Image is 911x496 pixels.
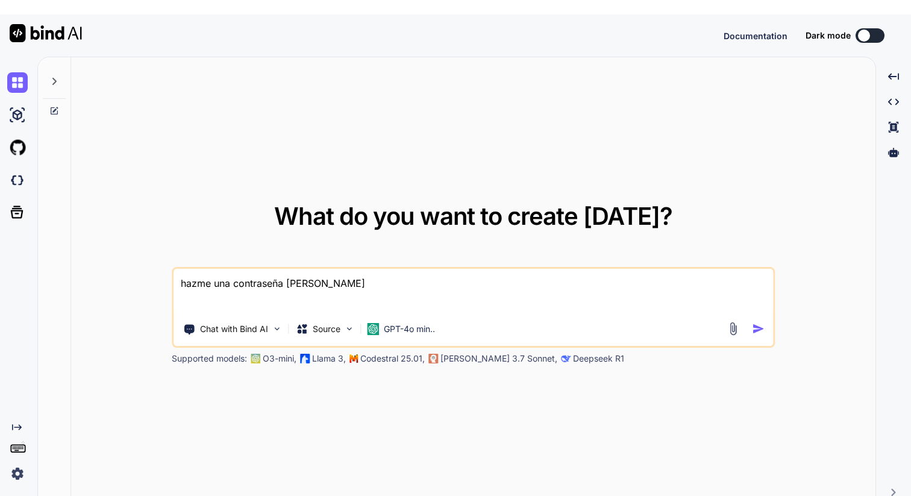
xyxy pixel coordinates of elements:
span: What do you want to create [DATE]? [274,201,672,231]
p: [PERSON_NAME] 3.7 Sonnet, [440,353,557,365]
img: Pick Tools [272,324,282,334]
p: Codestral 25.01, [360,353,425,365]
img: icon [752,322,765,335]
img: Pick Models [344,324,354,334]
p: Llama 3, [312,353,346,365]
span: Dark mode [806,30,851,42]
span: Documentation [724,31,787,41]
img: Llama2 [300,354,310,363]
img: darkCloudIdeIcon [7,170,28,190]
img: githubLight [7,137,28,158]
img: GPT-4o mini [367,323,379,335]
p: Deepseek R1 [573,353,624,365]
img: Bind AI [10,24,82,42]
img: claude [428,354,438,363]
img: chat [7,72,28,93]
p: GPT-4o min.. [384,323,435,335]
p: Source [313,323,340,335]
textarea: hazme una contraseña [PERSON_NAME] [174,269,773,313]
img: Mistral-AI [349,354,358,363]
img: ai-studio [7,105,28,125]
p: O3-mini, [263,353,296,365]
img: GPT-4 [251,354,260,363]
img: claude [561,354,571,363]
img: settings [7,463,28,484]
p: Chat with Bind AI [200,323,268,335]
p: Supported models: [172,353,247,365]
img: attachment [726,322,740,336]
button: Documentation [724,30,787,42]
